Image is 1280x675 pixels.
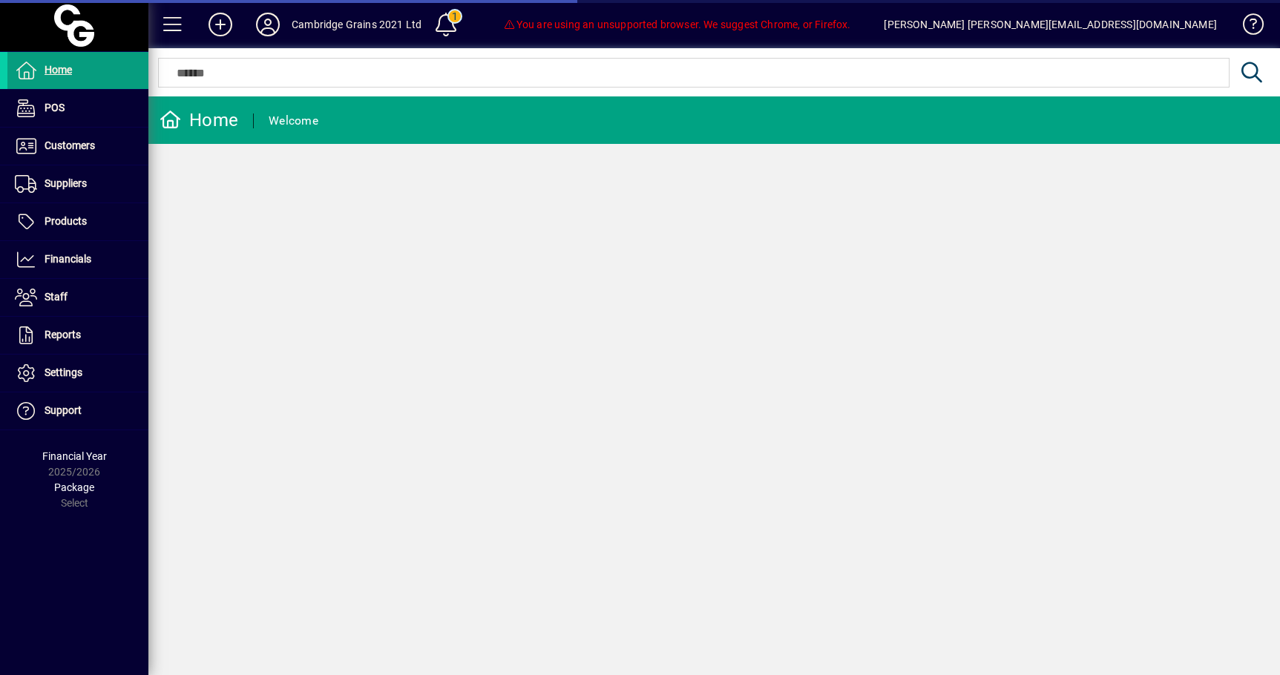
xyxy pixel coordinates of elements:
[45,139,95,151] span: Customers
[269,109,318,133] div: Welcome
[45,177,87,189] span: Suppliers
[7,392,148,429] a: Support
[197,11,244,38] button: Add
[7,279,148,316] a: Staff
[292,13,421,36] div: Cambridge Grains 2021 Ltd
[884,13,1217,36] div: [PERSON_NAME] [PERSON_NAME][EMAIL_ADDRESS][DOMAIN_NAME]
[7,241,148,278] a: Financials
[45,291,68,303] span: Staff
[7,165,148,202] a: Suppliers
[160,108,238,132] div: Home
[7,90,148,127] a: POS
[45,64,72,76] span: Home
[1232,3,1261,51] a: Knowledge Base
[54,481,94,493] span: Package
[503,19,850,30] span: You are using an unsupported browser. We suggest Chrome, or Firefox.
[45,329,81,340] span: Reports
[45,253,91,265] span: Financials
[7,128,148,165] a: Customers
[42,450,107,462] span: Financial Year
[45,366,82,378] span: Settings
[7,317,148,354] a: Reports
[45,215,87,227] span: Products
[7,203,148,240] a: Products
[45,404,82,416] span: Support
[45,102,65,113] span: POS
[7,355,148,392] a: Settings
[244,11,292,38] button: Profile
